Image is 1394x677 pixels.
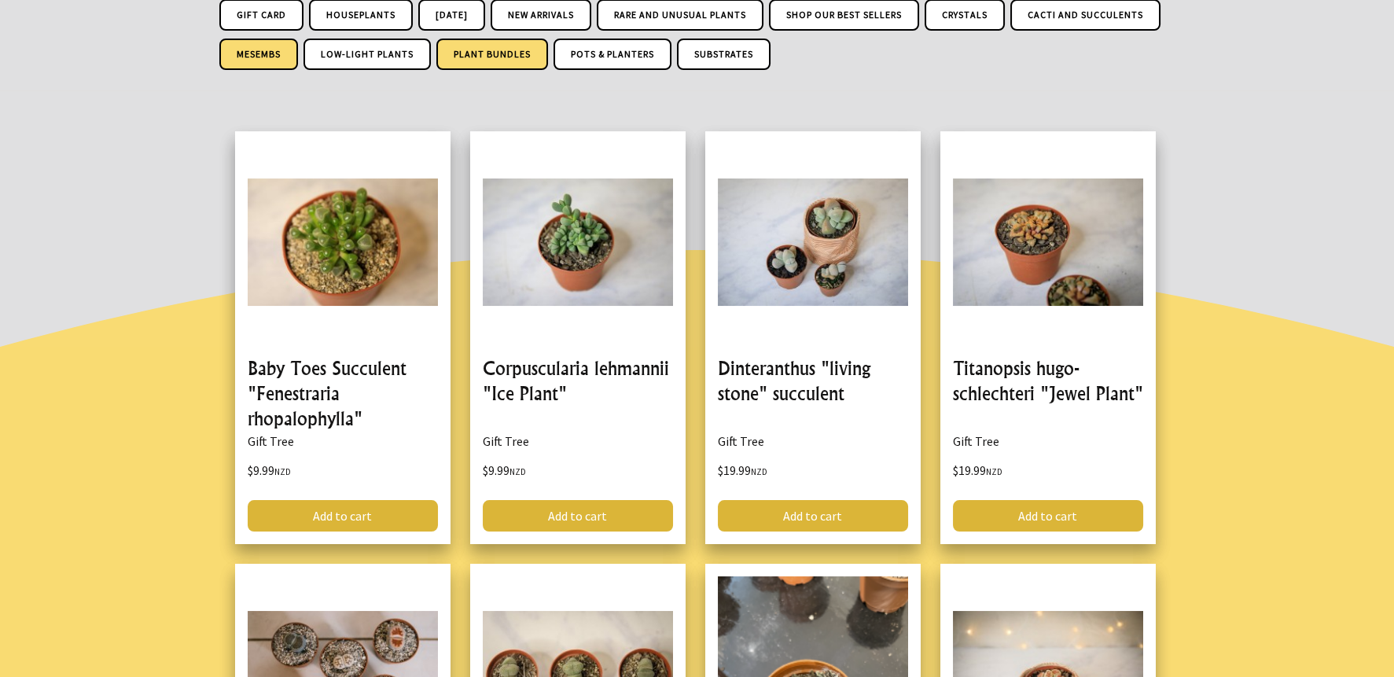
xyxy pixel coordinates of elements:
a: Low-light plants [303,39,431,70]
a: Pots & Planters [554,39,671,70]
a: Add to cart [483,500,673,532]
a: Add to cart [248,500,438,532]
a: Mesembs [219,39,298,70]
a: Plant Bundles [436,39,548,70]
a: Add to cart [718,500,908,532]
a: Add to cart [953,500,1143,532]
a: Substrates [677,39,771,70]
